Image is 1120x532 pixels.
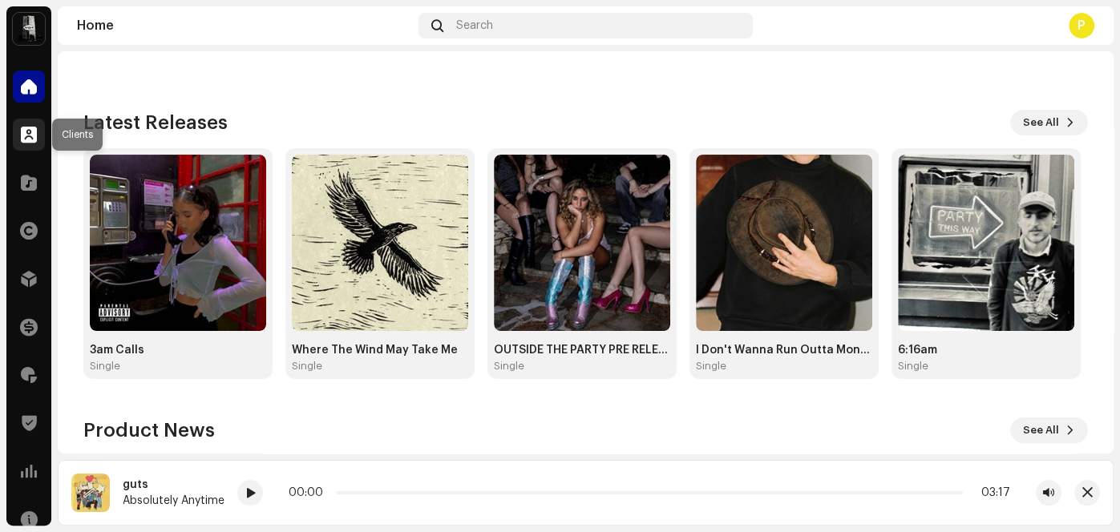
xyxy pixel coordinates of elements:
[1010,417,1088,443] button: See All
[456,19,493,32] span: Search
[90,344,266,357] div: 3am Calls
[898,155,1074,331] img: 639eea7f-339b-4388-94d1-08c5262a00c9
[289,486,330,499] div: 00:00
[123,494,224,507] div: Absolutely Anytime
[292,360,322,373] div: Single
[77,19,412,32] div: Home
[13,13,45,45] img: 28cd5e4f-d8b3-4e3e-9048-38ae6d8d791a
[696,344,872,357] div: I Don't Wanna Run Outta Money Again
[969,486,1010,499] div: 03:17
[1010,110,1088,135] button: See All
[1023,107,1059,139] span: See All
[123,478,224,491] div: guts
[83,417,215,443] h3: Product News
[898,360,928,373] div: Single
[494,360,524,373] div: Single
[292,344,468,357] div: Where The Wind May Take Me
[696,155,872,331] img: a6a99bbf-e700-4dc7-ac35-c6f242a1f42f
[494,344,670,357] div: OUTSIDE THE PARTY PRE RELEASE
[696,360,726,373] div: Single
[898,344,1074,357] div: 6:16am
[71,474,110,512] img: e20fa0d6-a381-4fb6-9abf-823ab96f6d13
[83,110,228,135] h3: Latest Releases
[90,155,266,331] img: 8f832b3e-505c-43da-af85-dc40da463e44
[494,155,670,331] img: 170b1a15-19ab-4294-bbcc-8df44bbe2c2f
[90,360,120,373] div: Single
[292,155,468,331] img: dc1470da-b599-4020-9109-e4e0ee0a166c
[1023,414,1059,446] span: See All
[1069,13,1094,38] div: P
